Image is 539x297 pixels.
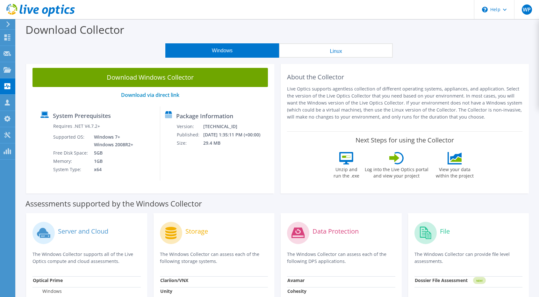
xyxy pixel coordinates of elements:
p: The Windows Collector can assess each of the following storage systems. [160,251,268,265]
strong: Avamar [287,277,305,283]
a: Download via direct link [121,91,179,98]
td: Published: [176,131,203,139]
td: x64 [89,165,134,174]
td: 29.4 MB [203,139,269,147]
td: [DATE] 1:35:11 PM (+00:00) [203,131,269,139]
label: Assessments supported by the Windows Collector [25,200,202,207]
label: Storage [185,228,208,235]
label: Data Protection [313,228,359,235]
td: Size: [176,139,203,147]
td: System Type: [53,165,89,174]
label: System Prerequisites [53,112,111,119]
td: 1GB [89,157,134,165]
label: Windows [33,288,62,294]
label: Log into the Live Optics portal and view your project [364,164,429,179]
label: File [440,228,450,235]
strong: Dossier File Assessment [415,277,468,283]
label: Package Information [176,113,233,119]
td: [TECHNICAL_ID] [203,122,269,131]
td: Memory: [53,157,89,165]
button: Windows [165,43,279,58]
p: The Windows Collector supports all of the Live Optics compute and cloud assessments. [32,251,141,265]
strong: Clariion/VNX [160,277,188,283]
label: Server and Cloud [58,228,108,235]
p: Live Optics supports agentless collection of different operating systems, appliances, and applica... [287,85,522,120]
h2: About the Collector [287,73,522,81]
label: Requires .NET V4.7.2+ [53,123,100,129]
tspan: NEW! [476,279,482,282]
svg: \n [482,7,488,12]
td: Version: [176,122,203,131]
label: Download Collector [25,22,124,37]
p: The Windows Collector can provide file level assessments. [414,251,523,265]
strong: Unity [160,288,172,294]
strong: Optical Prime [33,277,63,283]
label: Unzip and run the .exe [332,164,361,179]
td: 5GB [89,149,134,157]
span: WP [522,4,532,15]
td: Free Disk Space: [53,149,89,157]
label: View your data within the project [432,164,478,179]
strong: Cohesity [287,288,306,294]
button: Linux [279,43,393,58]
td: Windows 7+ Windows 2008R2+ [89,133,134,149]
label: Next Steps for using the Collector [356,136,454,144]
td: Supported OS: [53,133,89,149]
p: The Windows Collector can assess each of the following DPS applications. [287,251,395,265]
a: Download Windows Collector [32,68,268,87]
